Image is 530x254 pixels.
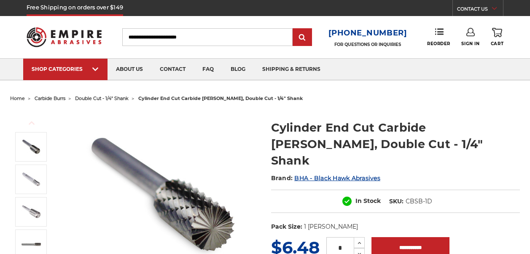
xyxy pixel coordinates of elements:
a: [PHONE_NUMBER] [328,27,407,39]
h1: Cylinder End Cut Carbide [PERSON_NAME], Double Cut - 1/4" Shank [271,119,520,169]
a: double cut - 1/4" shank [75,95,129,101]
span: Reorder [427,41,450,46]
a: about us [108,59,151,80]
a: Reorder [427,28,450,46]
span: cylinder end cut carbide [PERSON_NAME], double cut - 1/4" shank [138,95,303,101]
a: CONTACT US [457,4,503,16]
input: Submit [294,29,311,46]
a: BHA - Black Hawk Abrasives [294,174,380,182]
img: SB-1D cylinder end cut shape carbide burr with 1/4 inch shank [21,169,42,190]
dd: 1 [PERSON_NAME] [304,222,358,231]
a: contact [151,59,194,80]
img: End Cut Cylinder shape carbide bur 1/4" shank [21,136,42,157]
img: Empire Abrasives [27,22,102,52]
p: FOR QUESTIONS OR INQUIRIES [328,42,407,47]
a: faq [194,59,222,80]
span: Cart [491,41,503,46]
dt: SKU: [389,197,404,206]
a: blog [222,59,254,80]
span: Sign In [461,41,479,46]
span: In Stock [355,197,381,205]
a: Cart [491,28,503,46]
dd: CBSB-1D [406,197,432,206]
img: SB-5D cylinder end cut shape carbide burr with 1/4 inch shank [21,201,42,222]
div: SHOP CATEGORIES [32,66,99,72]
dt: Pack Size: [271,222,302,231]
span: Brand: [271,174,293,182]
button: Previous [22,114,42,132]
a: home [10,95,25,101]
a: shipping & returns [254,59,329,80]
a: carbide burrs [35,95,65,101]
